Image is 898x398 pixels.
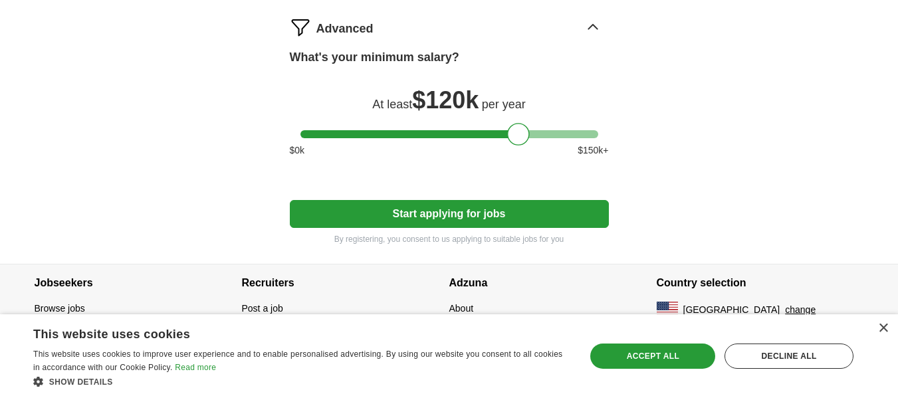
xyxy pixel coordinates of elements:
[35,303,85,314] a: Browse jobs
[316,20,374,38] span: Advanced
[290,200,609,228] button: Start applying for jobs
[657,302,678,318] img: US flag
[683,303,780,317] span: [GEOGRAPHIC_DATA]
[578,144,608,157] span: $ 150 k+
[290,49,459,66] label: What's your minimum salary?
[290,17,311,38] img: filter
[33,349,562,372] span: This website uses cookies to improve user experience and to enable personalised advertising. By u...
[878,324,888,334] div: Close
[482,98,526,111] span: per year
[290,233,609,245] p: By registering, you consent to us applying to suitable jobs for you
[49,377,113,387] span: Show details
[175,363,216,372] a: Read more, opens a new window
[449,303,474,314] a: About
[412,86,479,114] span: $ 120k
[242,303,283,314] a: Post a job
[372,98,412,111] span: At least
[33,375,570,388] div: Show details
[725,344,853,369] div: Decline all
[33,322,536,342] div: This website uses cookies
[590,344,715,369] div: Accept all
[785,303,816,317] button: change
[290,144,305,157] span: $ 0 k
[657,264,864,302] h4: Country selection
